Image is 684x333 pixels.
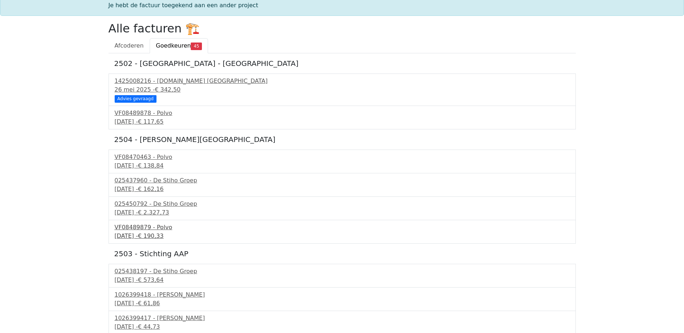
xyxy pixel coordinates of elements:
div: 025438197 - De Stiho Groep [115,267,570,276]
span: € 342,50 [155,86,180,93]
span: € 61,86 [138,300,160,307]
div: [DATE] - [115,299,570,308]
a: VF08489879 - Polvo[DATE] -€ 190,33 [115,223,570,240]
div: [DATE] - [115,161,570,170]
span: € 573,64 [138,276,163,283]
h5: 2502 - [GEOGRAPHIC_DATA] - [GEOGRAPHIC_DATA] [114,59,570,68]
a: 1026399418 - [PERSON_NAME][DATE] -€ 61,86 [115,290,570,308]
h5: 2504 - [PERSON_NAME][GEOGRAPHIC_DATA] [114,135,570,144]
div: [DATE] - [115,117,570,126]
div: [DATE] - [115,185,570,194]
a: 025437960 - De Stiho Groep[DATE] -€ 162,16 [115,176,570,194]
span: € 117,65 [138,118,163,125]
div: 1026399417 - [PERSON_NAME] [115,314,570,323]
a: VF08489878 - Polvo[DATE] -€ 117,65 [115,109,570,126]
a: 025438197 - De Stiho Groep[DATE] -€ 573,64 [115,267,570,284]
div: [DATE] - [115,208,570,217]
span: € 138,84 [138,162,163,169]
span: € 190,33 [138,232,163,239]
div: 1026399418 - [PERSON_NAME] [115,290,570,299]
h5: 2503 - Stichting AAP [114,249,570,258]
span: Afcoderen [115,42,144,49]
a: 1026399417 - [PERSON_NAME][DATE] -€ 44,73 [115,314,570,331]
div: [DATE] - [115,323,570,331]
div: VF08470463 - Polvo [115,153,570,161]
span: € 2.327,73 [138,209,169,216]
div: [DATE] - [115,232,570,240]
a: VF08470463 - Polvo[DATE] -€ 138,84 [115,153,570,170]
span: € 44,73 [138,323,160,330]
a: 1425008216 - [DOMAIN_NAME] [GEOGRAPHIC_DATA]26 mei 2025 -€ 342,50 Advies gevraagd [115,77,570,102]
div: VF08489878 - Polvo [115,109,570,117]
a: Afcoderen [109,38,150,53]
div: 025450792 - De Stiho Groep [115,200,570,208]
span: € 162,16 [138,186,163,192]
div: 025437960 - De Stiho Groep [115,176,570,185]
a: Goedkeuren45 [150,38,208,53]
div: Je hebt de factuur toegekend aan een ander project [104,1,580,10]
a: 025450792 - De Stiho Groep[DATE] -€ 2.327,73 [115,200,570,217]
span: Goedkeuren [156,42,191,49]
div: [DATE] - [115,276,570,284]
span: 45 [191,43,202,50]
div: Advies gevraagd [115,95,156,102]
h2: Alle facturen 🏗️ [109,22,576,35]
div: VF08489879 - Polvo [115,223,570,232]
div: 26 mei 2025 - [115,85,570,94]
div: 1425008216 - [DOMAIN_NAME] [GEOGRAPHIC_DATA] [115,77,570,85]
